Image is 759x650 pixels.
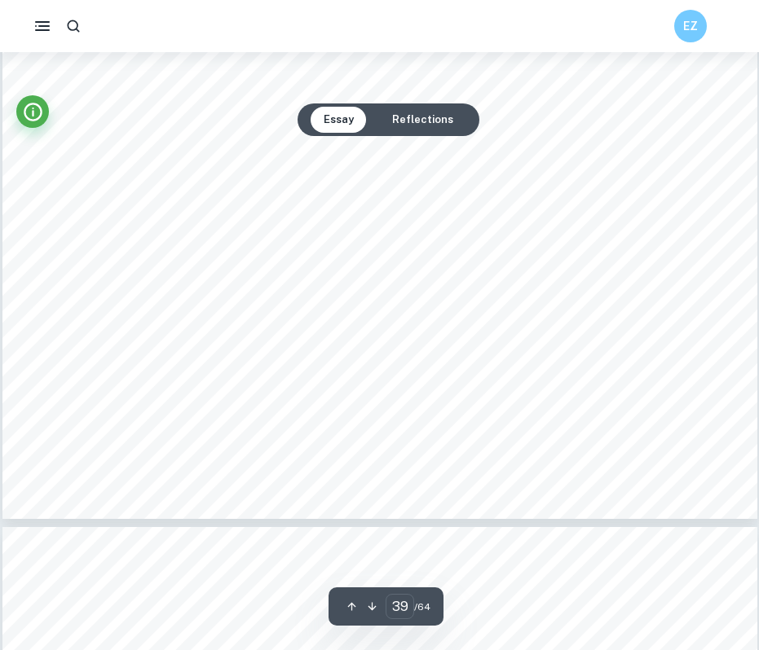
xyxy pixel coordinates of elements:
button: Essay [311,107,367,133]
h6: EZ [682,17,700,35]
button: Reflections [379,107,466,133]
button: Info [16,95,49,128]
button: EZ [674,10,707,42]
span: / 64 [414,599,430,614]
